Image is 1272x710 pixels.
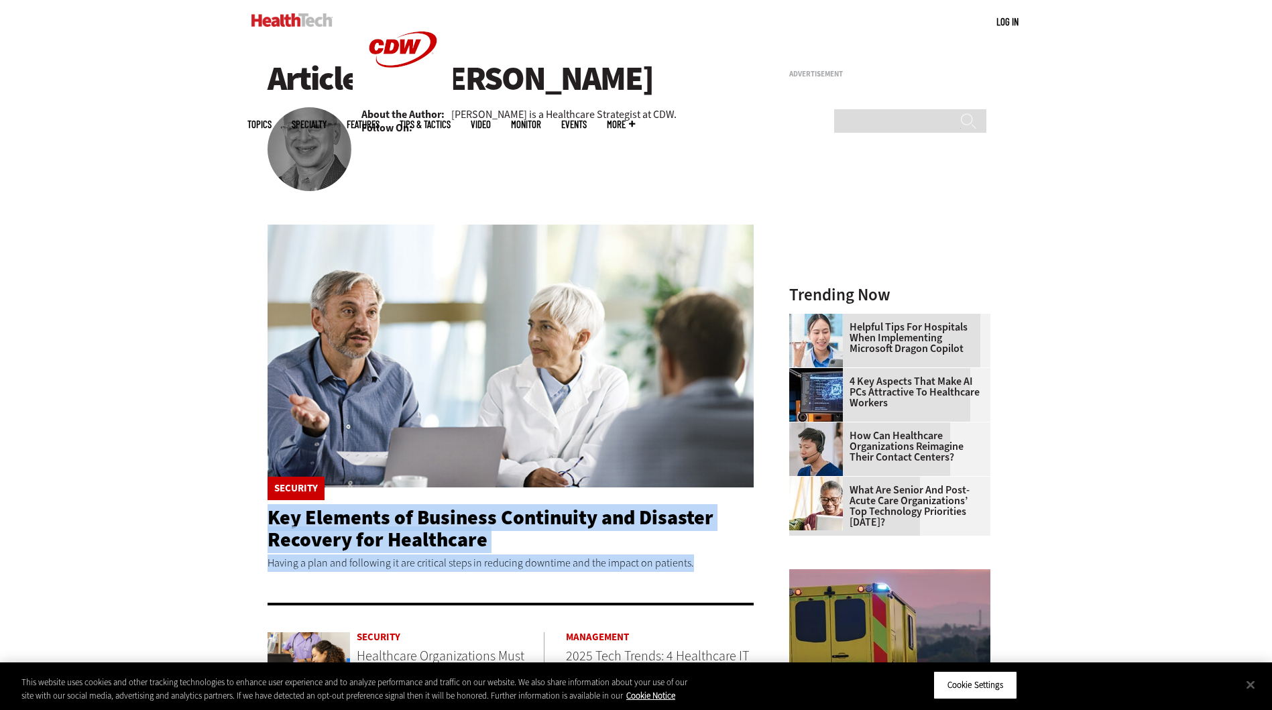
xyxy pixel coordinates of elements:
a: Desktop monitor with brain AI concept [789,368,850,379]
a: Security [274,483,318,493]
a: Older person using tablet [789,477,850,487]
a: Key Elements of Business Continuity and Disaster Recovery for Healthcare [268,504,713,553]
a: MonITor [511,119,541,129]
a: 4 Key Aspects That Make AI PCs Attractive to Healthcare Workers [789,376,982,408]
a: What Are Senior and Post-Acute Care Organizations’ Top Technology Priorities [DATE]? [789,485,982,528]
a: Management [566,632,754,642]
a: Log in [996,15,1019,27]
img: incident response team discusses around a table [268,225,754,487]
img: Home [251,13,333,27]
a: Helpful Tips for Hospitals When Implementing Microsoft Dragon Copilot [789,322,982,354]
a: How Can Healthcare Organizations Reimagine Their Contact Centers? [789,430,982,463]
a: More information about your privacy [626,690,675,701]
span: Topics [247,119,272,129]
img: Doctor using phone to dictate to tablet [789,314,843,367]
a: Doctor using phone to dictate to tablet [789,314,850,324]
a: Video [471,119,491,129]
div: User menu [996,15,1019,29]
span: More [607,119,635,129]
img: Healthcare contact center [789,422,843,476]
iframe: advertisement [789,83,990,251]
a: Events [561,119,587,129]
a: Security [357,632,544,642]
a: 2025 Tech Trends: 4 Healthcare IT Focus Areas [566,647,749,678]
a: Tips & Tactics [400,119,451,129]
a: Healthcare Organizations Must Prioritize Clinical Care Resiliency [357,647,535,678]
div: This website uses cookies and other tracking technologies to enhance user experience and to analy... [21,676,699,702]
p: Having a plan and following it are critical steps in reducing downtime and the impact on patients. [268,554,754,572]
img: Desktop monitor with brain AI concept [789,368,843,422]
img: Nurse working at the front desk of a hospital [268,632,351,695]
img: Older person using tablet [789,477,843,530]
a: Healthcare contact center [789,422,850,433]
a: CDW [353,88,453,103]
span: Specialty [292,119,327,129]
button: Close [1236,670,1265,699]
button: Cookie Settings [933,671,1017,699]
h3: Trending Now [789,286,990,303]
a: Features [347,119,380,129]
